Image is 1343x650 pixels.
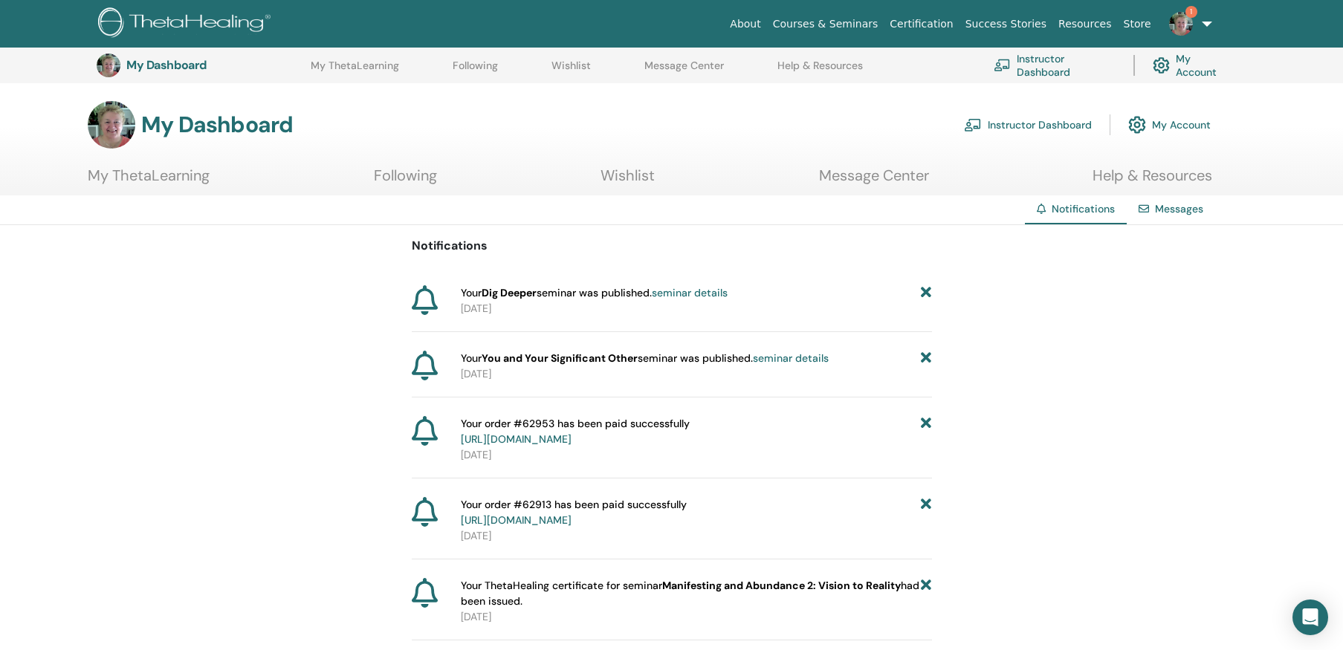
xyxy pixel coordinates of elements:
p: Notifications [412,237,932,255]
a: Following [453,59,498,83]
img: cog.svg [1128,112,1146,137]
h3: My Dashboard [141,111,293,138]
span: Your order #62953 has been paid successfully [461,416,690,447]
a: Wishlist [601,166,655,195]
a: [URL][DOMAIN_NAME] [461,513,572,527]
a: Wishlist [551,59,591,83]
p: [DATE] [461,366,932,382]
a: Message Center [819,166,929,195]
a: Courses & Seminars [767,10,884,38]
a: Resources [1052,10,1118,38]
p: [DATE] [461,301,932,316]
img: default.png [97,53,120,77]
a: My Account [1153,49,1232,82]
span: Your order #62913 has been paid successfully [461,497,687,528]
a: Help & Resources [777,59,863,83]
p: [DATE] [461,528,932,544]
img: default.png [88,101,135,149]
a: Success Stories [959,10,1052,38]
a: Following [374,166,437,195]
a: My ThetaLearning [311,59,399,83]
a: Messages [1155,202,1203,215]
span: Your ThetaHealing certificate for seminar had been issued. [461,578,922,609]
img: cog.svg [1153,53,1170,78]
img: chalkboard-teacher.svg [994,59,1011,71]
a: seminar details [753,351,829,365]
p: [DATE] [461,609,932,625]
a: Help & Resources [1093,166,1212,195]
a: Instructor Dashboard [994,49,1116,82]
img: chalkboard-teacher.svg [964,118,982,131]
a: [URL][DOMAIN_NAME] [461,432,572,446]
a: My ThetaLearning [88,166,210,195]
img: logo.png [98,7,276,41]
strong: Dig Deeper [482,286,537,299]
a: Certification [884,10,959,38]
img: default.png [1169,12,1193,36]
strong: You and Your Significant Other [482,351,638,365]
span: 1 [1185,6,1197,18]
div: Open Intercom Messenger [1292,599,1328,635]
a: Instructor Dashboard [964,108,1092,141]
span: Your seminar was published. [461,285,728,301]
a: Store [1118,10,1157,38]
h3: My Dashboard [126,58,275,72]
a: seminar details [652,286,728,299]
b: Manifesting and Abundance 2: Vision to Reality [662,579,901,592]
span: Your seminar was published. [461,351,829,366]
p: [DATE] [461,447,932,463]
a: Message Center [644,59,724,83]
a: About [724,10,766,38]
a: My Account [1128,108,1211,141]
span: Notifications [1052,202,1115,215]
